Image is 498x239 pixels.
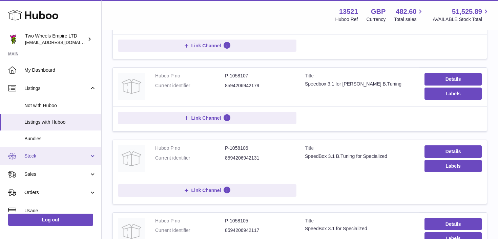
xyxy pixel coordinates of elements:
span: Not with Huboo [24,102,96,109]
strong: GBP [371,7,386,16]
a: Details [424,218,482,230]
div: Currency [367,16,386,23]
span: 482.60 [396,7,416,16]
dt: Current identifier [155,227,225,234]
button: Labels [424,88,482,100]
span: Link Channel [191,43,221,49]
a: Details [424,73,482,85]
a: 482.60 Total sales [394,7,424,23]
span: Stock [24,153,89,159]
img: Speedbox 3.1 for Brose B.Tuning [118,73,145,100]
dt: Current identifier [155,82,225,89]
strong: Title [305,73,414,81]
div: Speedbox 3.1 for [PERSON_NAME] B.Tuning [305,81,414,87]
span: 51,525.89 [452,7,482,16]
button: Link Channel [118,40,296,52]
span: Link Channel [191,115,221,121]
span: My Dashboard [24,67,96,73]
span: Usage [24,208,96,214]
dt: Huboo P no [155,73,225,79]
img: justas@twowheelsempire.com [8,34,18,44]
span: [EMAIL_ADDRESS][DOMAIN_NAME] [25,40,100,45]
span: Total sales [394,16,424,23]
strong: Title [305,145,414,153]
img: SpeedBox 3.1 B.Tuning for Specialized [118,145,145,172]
div: SpeedBox 3.1 B.Tuning for Specialized [305,153,414,160]
span: Link Channel [191,187,221,193]
span: Orders [24,189,89,196]
dt: Huboo P no [155,145,225,151]
a: Details [424,145,482,158]
div: Huboo Ref [335,16,358,23]
span: Sales [24,171,89,177]
dd: P-1058105 [225,218,295,224]
div: Two Wheels Empire LTD [25,33,86,46]
div: SpeedBox 3.1 for Specialized [305,225,414,232]
dd: 8594206942179 [225,82,295,89]
span: Bundles [24,136,96,142]
span: Listings [24,85,89,92]
dd: P-1058107 [225,73,295,79]
dd: 8594206942131 [225,155,295,161]
button: Link Channel [118,184,296,196]
dt: Huboo P no [155,218,225,224]
strong: Title [305,218,414,226]
dd: 8594206942117 [225,227,295,234]
strong: 13521 [339,7,358,16]
span: AVAILABLE Stock Total [433,16,490,23]
span: Listings with Huboo [24,119,96,125]
a: Log out [8,214,93,226]
button: Labels [424,160,482,172]
button: Link Channel [118,112,296,124]
dt: Current identifier [155,155,225,161]
a: 51,525.89 AVAILABLE Stock Total [433,7,490,23]
dd: P-1058106 [225,145,295,151]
